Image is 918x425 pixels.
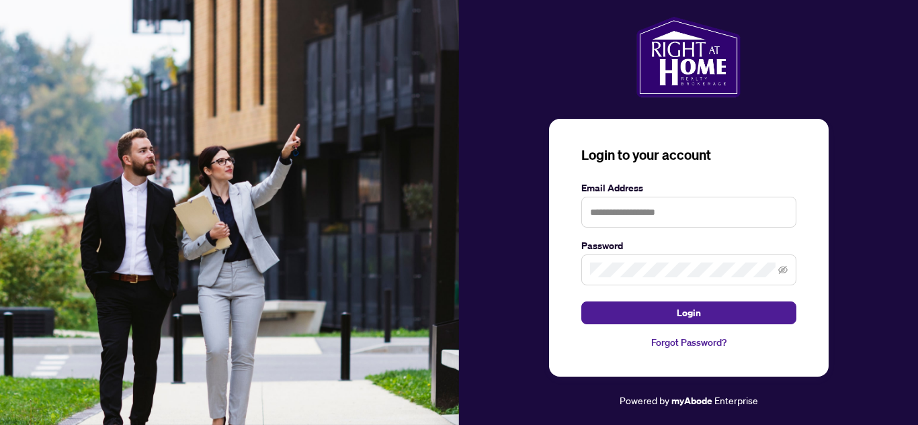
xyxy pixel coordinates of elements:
[671,393,712,408] a: myAbode
[581,181,796,195] label: Email Address
[636,17,741,97] img: ma-logo
[677,302,701,324] span: Login
[581,301,796,324] button: Login
[581,146,796,164] h3: Login to your account
[581,238,796,253] label: Password
[714,394,758,406] span: Enterprise
[581,335,796,350] a: Forgot Password?
[778,265,788,275] span: eye-invisible
[620,394,669,406] span: Powered by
